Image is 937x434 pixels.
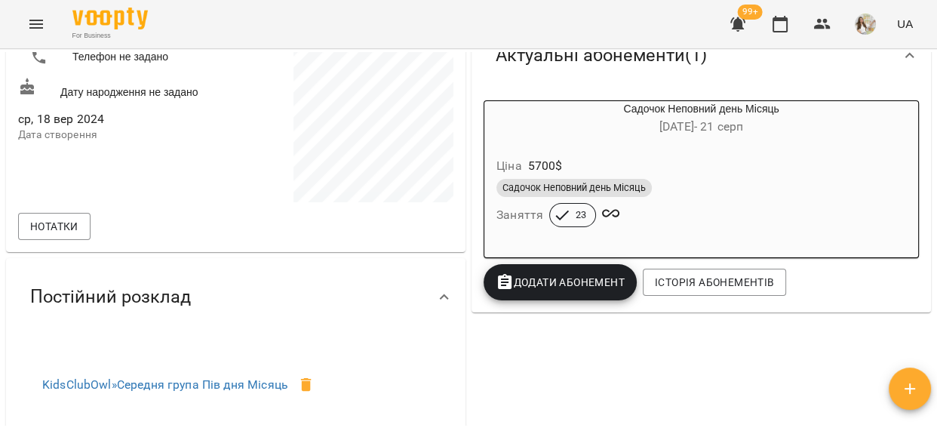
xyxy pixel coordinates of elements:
span: 23 [567,208,595,222]
span: Актуальні абонементи ( 1 ) [496,44,707,67]
button: Menu [18,6,54,42]
a: KidsClubOwl»Середня група Пів дня Місяць [42,377,288,392]
button: Додати Абонемент [484,264,637,300]
h6: Ціна [496,155,522,177]
div: Садочок Неповний день Місяць [484,101,918,137]
button: Нотатки [18,213,91,240]
span: Садочок Неповний день Місяць [496,181,652,195]
span: Історія абонементів [655,273,774,291]
span: Додати Абонемент [496,273,625,291]
span: UA [897,16,913,32]
span: Видалити клієнта з групи СГ_ПМ для курсу Середня група Пів дня Місяць? [288,367,324,403]
span: Постійний розклад [30,285,191,309]
span: Нотатки [30,217,78,235]
li: Телефон не задано [18,42,233,72]
button: Садочок Неповний день Місяць[DATE]- 21 серпЦіна5700$Садочок Неповний день МісяцьЗаняття23 [484,101,918,245]
span: ср, 18 вер 2024 [18,110,233,128]
svg: Необмежені відвідування [602,205,620,223]
div: Постійний розклад [6,258,465,336]
div: Актуальні абонементи(1) [472,17,931,94]
p: 5700 $ [528,157,563,175]
button: UA [891,10,919,38]
p: Дата створення [18,128,233,143]
span: 99+ [738,5,763,20]
span: For Business [72,31,148,41]
button: Історія абонементів [643,269,786,296]
img: e2864fcc2dab41a732c65cbee0bee3b0.png [855,14,876,35]
div: Дату народження не задано [15,75,236,103]
span: [DATE] - 21 серп [659,119,743,134]
img: Voopty Logo [72,8,148,29]
h6: Заняття [496,205,543,226]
